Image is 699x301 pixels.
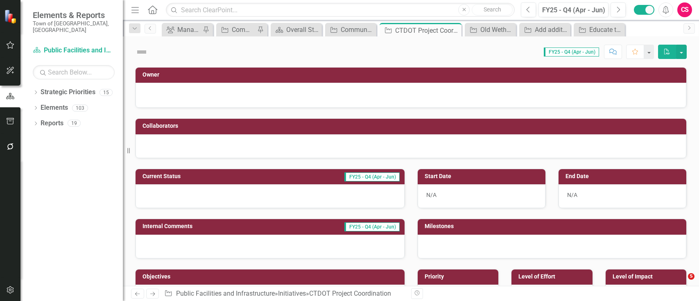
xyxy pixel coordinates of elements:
h3: Current Status [143,173,247,179]
div: Old Wethersfield Safety Improvements (CCGP & Urban Act) [480,25,514,35]
iframe: Intercom live chat [671,273,691,293]
input: Search ClearPoint... [166,3,515,17]
small: Town of [GEOGRAPHIC_DATA], [GEOGRAPHIC_DATA] [33,20,115,34]
div: CTDOT Project Coordination [309,290,391,297]
a: Community Dashboard Initiatives Series [218,25,255,35]
h3: Level of Effort [518,274,588,280]
div: Overall Strategy [286,25,320,35]
div: CTDOT Project Coordination [395,25,459,36]
div: » » [164,289,405,299]
span: Search [484,6,501,13]
h3: Level of Impact [613,274,683,280]
div: 103 [72,104,88,111]
div: 19 [68,120,81,127]
div: Add additional holiday programming in addition to Christmas to promote diversity [535,25,568,35]
a: Elements [41,103,68,113]
img: Not Defined [135,45,148,59]
div: N/A [418,184,545,208]
a: Initiatives [278,290,306,297]
h3: Start Date [425,173,541,179]
h3: Collaborators [143,123,682,129]
div: N/A [559,184,686,208]
span: FY25 - Q4 (Apr - Jun) [544,48,599,57]
span: FY25 - Q4 (Apr - Jun) [344,222,400,231]
h3: Milestones [425,223,683,229]
div: 15 [100,89,113,96]
a: Public Facilities and Infrastructure [176,290,275,297]
a: Overall Strategy [273,25,320,35]
h3: Priority [425,274,495,280]
span: FY25 - Q4 (Apr - Jun) [344,172,400,181]
div: Manage Users [177,25,201,35]
input: Search Below... [33,65,115,79]
a: Public Facilities and Infrastructure [33,46,115,55]
h3: Owner [143,72,682,78]
h3: Internal Comments [143,223,264,229]
span: Elements & Reports [33,10,115,20]
a: Old Wethersfield Safety Improvements (CCGP & Urban Act) [467,25,514,35]
button: FY25 - Q4 (Apr - Jun) [538,2,609,17]
div: FY25 - Q4 (Apr - Jun) [541,5,606,15]
h3: End Date [566,173,682,179]
a: Strategic Priorities [41,88,95,97]
a: Add additional holiday programming in addition to Christmas to promote diversity [521,25,568,35]
div: Community Dashboard Initiatives Series [232,25,255,35]
button: Search [472,4,513,16]
a: Educate the Community that Bonding can be Beneficial for Community [576,25,623,35]
img: ClearPoint Strategy [4,9,18,23]
button: CS [677,2,692,17]
h3: Objectives [143,274,400,280]
a: Community Dashboard Initiatives & Fields [327,25,374,35]
a: Manage Users [164,25,201,35]
a: Reports [41,119,63,128]
span: 5 [688,273,694,280]
div: Educate the Community that Bonding can be Beneficial for Community [589,25,623,35]
div: Community Dashboard Initiatives & Fields [341,25,374,35]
